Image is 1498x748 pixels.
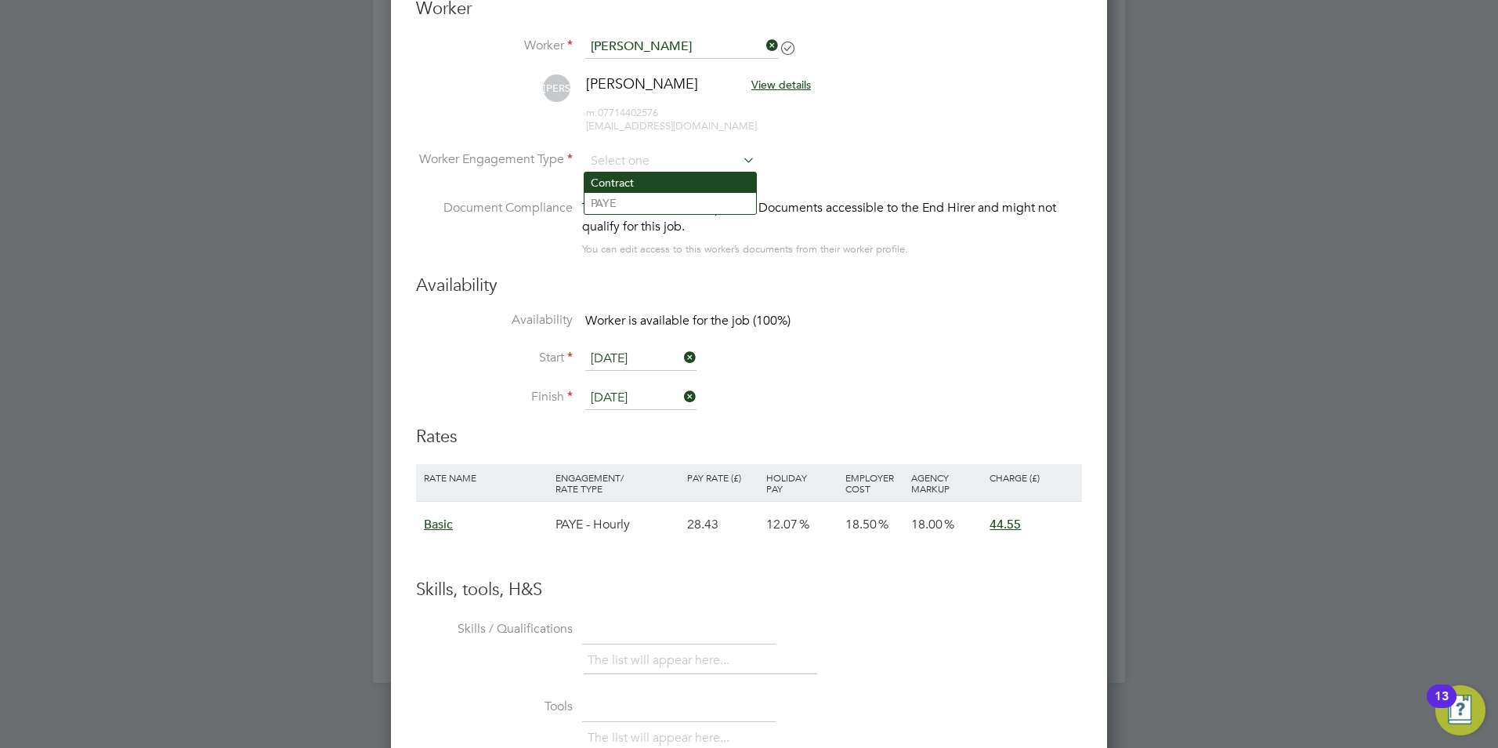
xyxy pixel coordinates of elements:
label: Document Compliance [416,198,573,256]
span: m: [586,106,598,119]
li: The list will appear here... [588,650,736,671]
div: Engagement/ Rate Type [552,464,683,502]
div: PAYE - Hourly [552,502,683,547]
span: View details [751,78,811,92]
h3: Skills, tools, H&S [416,579,1082,601]
label: Skills / Qualifications [416,621,573,637]
input: Select one [585,150,755,173]
div: This worker has no Compliance Documents accessible to the End Hirer and might not qualify for thi... [582,198,1082,236]
label: Tools [416,699,573,715]
label: Start [416,350,573,366]
button: Open Resource Center, 13 new notifications [1435,685,1485,735]
span: 07714402576 [586,106,658,119]
label: Availability [416,312,573,329]
label: Worker Engagement Type [416,151,573,168]
span: [PERSON_NAME] [586,74,698,93]
div: Charge (£) [986,464,1078,491]
div: Pay Rate (£) [683,464,762,491]
input: Select one [585,347,697,371]
label: Finish [416,389,573,405]
span: [PERSON_NAME] [543,74,570,102]
input: Select one [585,387,697,410]
input: Search for... [585,35,779,59]
span: 18.50 [845,517,877,532]
span: [EMAIL_ADDRESS][DOMAIN_NAME] [586,119,757,133]
div: 13 [1435,696,1449,717]
h3: Availability [416,274,1082,297]
div: 28.43 [683,502,762,547]
li: PAYE [584,193,756,213]
span: Worker is available for the job (100%) [585,313,791,329]
label: Worker [416,38,573,54]
div: Employer Cost [841,464,907,502]
h3: Rates [416,426,1082,448]
span: 12.07 [766,517,798,532]
div: Rate Name [420,464,552,491]
div: You can edit access to this worker’s documents from their worker profile. [582,240,908,259]
li: Contract [584,172,756,193]
div: Holiday Pay [762,464,841,502]
span: 18.00 [911,517,943,532]
div: Agency Markup [907,464,986,502]
span: 44.55 [990,517,1021,532]
span: Basic [424,517,453,532]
